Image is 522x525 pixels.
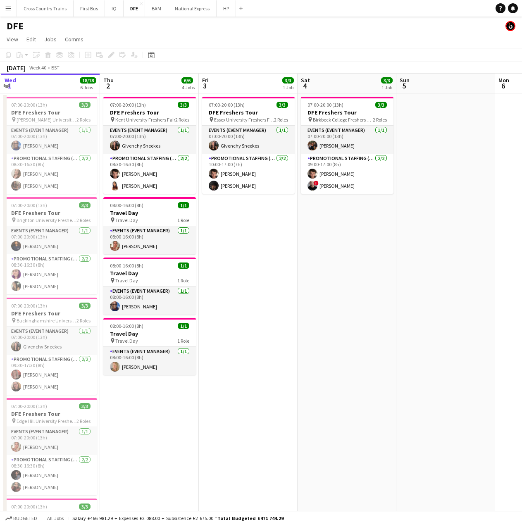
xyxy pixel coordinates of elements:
[23,34,39,45] a: Edit
[505,21,515,31] app-user-avatar: Tim Bodenham
[74,0,105,17] button: First Bus
[72,515,284,521] div: Salary £466 981.29 + Expenses £2 088.00 + Subsistence £2 675.00 =
[44,36,57,43] span: Jobs
[17,0,74,17] button: Cross Country Trains
[168,0,217,17] button: National Express
[41,34,60,45] a: Jobs
[62,34,87,45] a: Comms
[45,515,65,521] span: All jobs
[217,515,284,521] span: Total Budgeted £471 744.29
[27,64,48,71] span: Week 40
[105,0,124,17] button: IQ
[145,0,168,17] button: BAM
[4,514,38,523] button: Budgeted
[65,36,83,43] span: Comms
[51,64,60,71] div: BST
[217,0,236,17] button: HP
[13,515,37,521] span: Budgeted
[7,20,24,32] h1: DFE
[7,36,18,43] span: View
[7,64,26,72] div: [DATE]
[124,0,145,17] button: DFE
[3,34,21,45] a: View
[26,36,36,43] span: Edit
